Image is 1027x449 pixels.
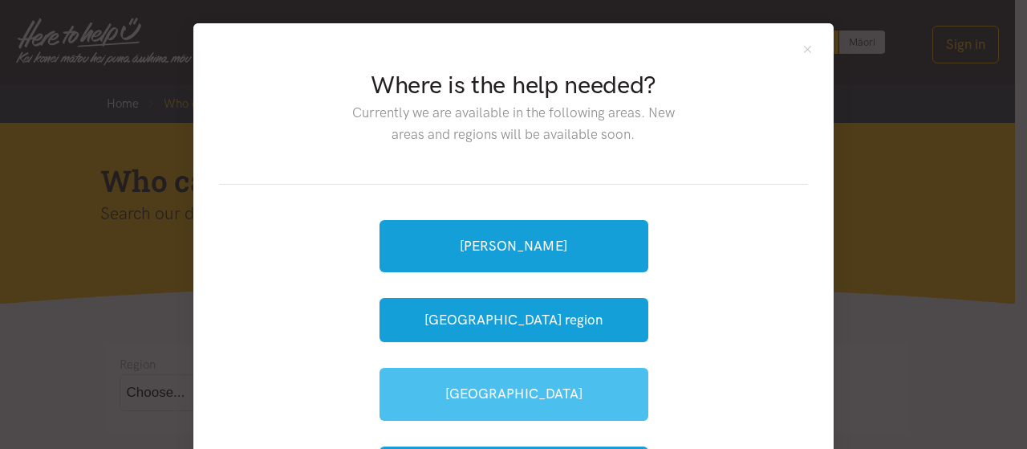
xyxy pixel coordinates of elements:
a: [PERSON_NAME] [380,220,648,272]
h2: Where is the help needed? [339,68,687,102]
p: Currently we are available in the following areas. New areas and regions will be available soon. [339,102,687,145]
a: [GEOGRAPHIC_DATA] [380,368,648,420]
button: [GEOGRAPHIC_DATA] region [380,298,648,342]
button: Close [801,43,814,56]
